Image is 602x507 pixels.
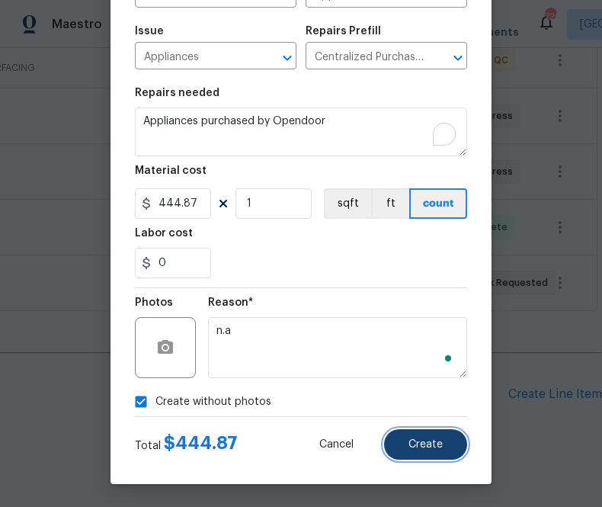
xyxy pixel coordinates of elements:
[135,228,193,239] h5: Labor cost
[208,317,467,378] textarea: To enrich screen reader interactions, please activate Accessibility in Grammarly extension settings
[324,188,371,219] button: sqft
[447,47,469,69] button: Open
[135,26,164,37] h5: Issue
[135,88,219,98] h5: Repairs needed
[135,107,467,156] textarea: To enrich screen reader interactions, please activate Accessibility in Grammarly extension settings
[371,188,409,219] button: ft
[306,26,381,37] h5: Repairs Prefill
[164,434,238,452] span: $ 444.87
[408,439,443,451] span: Create
[277,47,298,69] button: Open
[135,297,173,308] h5: Photos
[135,165,207,176] h5: Material cost
[208,297,253,308] h5: Reason*
[295,429,378,460] button: Cancel
[319,439,354,451] span: Cancel
[409,188,467,219] button: count
[135,435,238,454] div: Total
[155,394,271,410] span: Create without photos
[384,429,467,460] button: Create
